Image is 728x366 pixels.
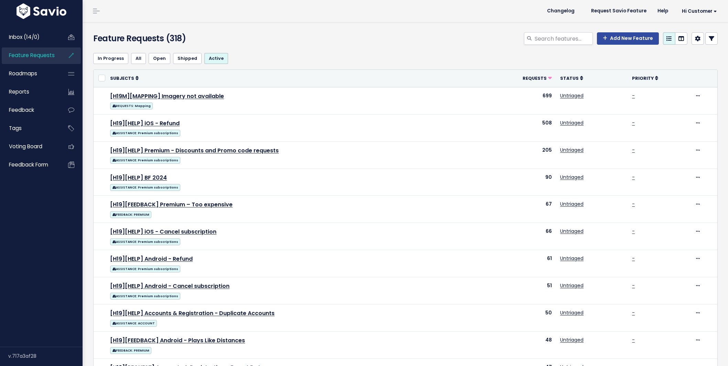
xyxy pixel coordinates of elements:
[110,237,180,246] a: ASSISTANCE: Premium subscriptions
[110,130,180,137] span: ASSISTANCE: Premium subscriptions
[560,119,584,126] a: Untriaged
[2,84,57,100] a: Reports
[632,92,635,99] a: -
[110,266,180,272] span: ASSISTANCE: Premium subscriptions
[110,75,134,81] span: Subjects
[110,309,275,317] a: [H19][HELP] Accounts & Registration - Duplicate Accounts
[9,70,37,77] span: Roadmaps
[9,125,22,132] span: Tags
[488,169,556,196] td: 90
[632,282,635,289] a: -
[560,174,584,181] a: Untriaged
[131,53,146,64] a: All
[560,282,584,289] a: Untriaged
[110,92,224,100] a: [H19M][MAPPING] Imagery not available
[2,157,57,173] a: Feedback form
[586,6,652,16] a: Request Savio Feature
[632,201,635,207] a: -
[2,102,57,118] a: Feedback
[110,255,193,263] a: [H19][HELP] Android - Refund
[93,53,128,64] a: In Progress
[488,141,556,169] td: 205
[632,147,635,153] a: -
[682,9,717,14] span: Hi Customer
[9,52,55,59] span: Feature Requests
[560,92,584,99] a: Untriaged
[110,174,167,182] a: [H19][HELP] BF 2024
[110,291,180,300] a: ASSISTANCE: Premium subscriptions
[2,29,57,45] a: Inbox (14/0)
[9,33,40,41] span: Inbox (14/0)
[560,228,584,235] a: Untriaged
[488,196,556,223] td: 67
[488,277,556,304] td: 51
[597,32,659,45] a: Add New Feature
[110,128,180,137] a: ASSISTANCE: Premium subscriptions
[110,201,233,208] a: [H19][FEEDBACK] Premium – Too expensive
[110,336,245,344] a: [H19][FEEDBACK] Android - Plays Like Distances
[9,161,48,168] span: Feedback form
[110,119,180,127] a: [H19][HELP] iOS - Refund
[8,347,83,365] div: v.717a3af28
[488,87,556,114] td: 699
[2,120,57,136] a: Tags
[110,238,180,245] span: ASSISTANCE: Premium subscriptions
[488,250,556,277] td: 61
[110,183,180,191] a: ASSISTANCE: Premium subscriptions
[9,88,29,95] span: Reports
[110,101,153,110] a: REQUESTS: Mapping
[93,32,295,45] h4: Feature Requests (318)
[110,157,180,164] span: ASSISTANCE: Premium subscriptions
[560,75,583,82] a: Status
[110,155,180,164] a: ASSISTANCE: Premium subscriptions
[488,304,556,332] td: 50
[523,75,552,82] a: Requests
[110,211,151,218] span: FEEDBACK: PREMIUM
[204,53,228,64] a: Active
[110,319,157,327] a: ASSISTANCE: ACCOUNT
[173,53,202,64] a: Shipped
[2,139,57,154] a: Voting Board
[632,228,635,235] a: -
[632,119,635,126] a: -
[110,264,180,273] a: ASSISTANCE: Premium subscriptions
[488,332,556,359] td: 48
[2,47,57,63] a: Feature Requests
[560,201,584,207] a: Untriaged
[523,75,547,81] span: Requests
[560,147,584,153] a: Untriaged
[110,346,151,354] a: FEEDBACK: PREMIUM
[110,293,180,300] span: ASSISTANCE: Premium subscriptions
[2,66,57,82] a: Roadmaps
[110,228,216,236] a: [H19][HELP] iOS - Cancel subscription
[15,3,68,19] img: logo-white.9d6f32f41409.svg
[9,143,42,150] span: Voting Board
[110,210,151,218] a: FEEDBACK: PREMIUM
[488,114,556,141] td: 508
[560,336,584,343] a: Untriaged
[110,147,279,154] a: [H19][HELP] Premium - Discounts and Promo code requests
[632,174,635,181] a: -
[110,282,229,290] a: [H19][HELP] Android - Cancel subscription
[632,75,654,81] span: Priority
[547,9,575,13] span: Changelog
[534,32,593,45] input: Search features...
[93,53,718,64] ul: Filter feature requests
[560,75,579,81] span: Status
[632,75,658,82] a: Priority
[110,347,151,354] span: FEEDBACK: PREMIUM
[488,223,556,250] td: 66
[110,320,157,327] span: ASSISTANCE: ACCOUNT
[149,53,170,64] a: Open
[652,6,674,16] a: Help
[632,309,635,316] a: -
[110,75,139,82] a: Subjects
[632,336,635,343] a: -
[110,103,153,109] span: REQUESTS: Mapping
[110,184,180,191] span: ASSISTANCE: Premium subscriptions
[674,6,722,17] a: Hi Customer
[560,255,584,262] a: Untriaged
[632,255,635,262] a: -
[9,106,34,114] span: Feedback
[560,309,584,316] a: Untriaged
